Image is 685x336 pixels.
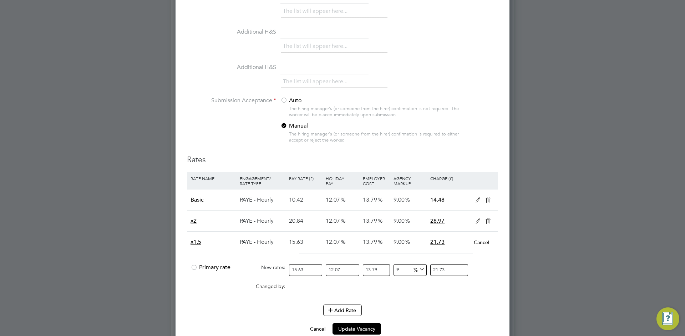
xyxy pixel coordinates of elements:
[363,196,377,203] span: 13.79
[287,232,324,252] div: 15.63
[392,172,428,189] div: Agency Markup
[238,261,287,274] div: New rates:
[238,211,287,231] div: PAYE - Hourly
[287,189,324,210] div: 10.42
[287,211,324,231] div: 20.84
[191,217,197,224] span: x2
[394,196,405,203] span: 9.00
[187,155,498,165] h3: Rates
[238,232,287,252] div: PAYE - Hourly
[283,6,350,16] li: The list will appear here...
[238,189,287,210] div: PAYE - Hourly
[430,217,445,224] span: 28.97
[656,307,679,330] button: Engage Resource Center
[187,97,276,104] label: Submission Acceptance
[238,172,287,189] div: Engagement/ Rate Type
[326,217,340,224] span: 12.07
[430,196,445,203] span: 14.48
[187,28,276,36] label: Additional H&S
[189,280,287,293] div: Changed by:
[280,122,370,130] label: Manual
[363,217,377,224] span: 13.79
[283,77,350,87] li: The list will appear here...
[304,323,331,335] button: Cancel
[189,172,238,184] div: Rate Name
[394,238,405,246] span: 9.00
[411,265,426,273] span: %
[430,238,445,246] span: 21.73
[361,172,392,189] div: Employer Cost
[191,264,230,271] span: Primary rate
[289,131,462,143] div: The hiring manager's (or someone from the hirer) confirmation is required to either accept or rej...
[283,41,350,51] li: The list will appear here...
[191,238,201,246] span: x1.5
[326,196,340,203] span: 12.07
[428,172,472,184] div: Charge (£)
[289,106,462,118] div: The hiring manager's (or someone from the hirer) confirmation is not required. The worker will be...
[394,217,405,224] span: 9.00
[287,172,324,184] div: Pay Rate (£)
[324,172,361,189] div: Holiday Pay
[187,64,276,71] label: Additional H&S
[363,238,377,246] span: 13.79
[326,238,340,246] span: 12.07
[473,239,489,246] button: Cancel
[333,323,381,335] button: Update Vacancy
[323,305,362,316] button: Add Rate
[191,196,204,203] span: Basic
[280,97,370,104] label: Auto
